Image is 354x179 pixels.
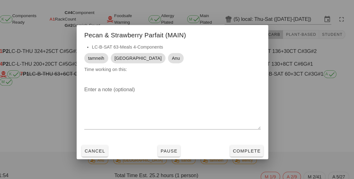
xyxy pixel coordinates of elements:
[233,141,265,153] button: Complete
[165,144,182,149] span: Pause
[84,24,270,42] div: Pecan & Strawberry Parfait (MAIN)
[235,144,263,149] span: Complete
[89,141,114,153] button: Cancel
[95,52,111,62] span: tamneih
[84,42,270,77] div: Time working on this:
[176,52,184,62] span: Anu
[99,42,263,49] li: LC-B-SAT 63-Meals 4-Components
[163,141,184,153] button: Pause
[121,52,166,62] span: [GEOGRAPHIC_DATA]
[91,144,112,149] span: Cancel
